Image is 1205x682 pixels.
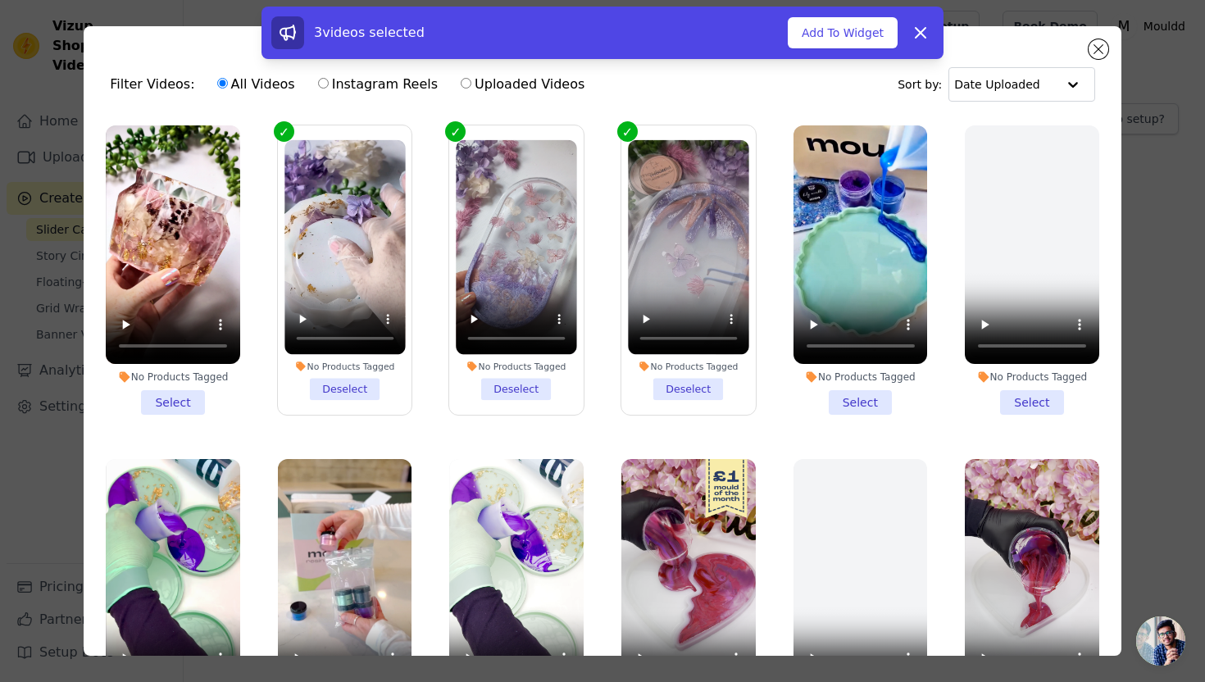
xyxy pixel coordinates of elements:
div: No Products Tagged [457,361,577,372]
a: Open chat [1136,616,1185,666]
div: No Products Tagged [284,361,405,372]
div: No Products Tagged [106,371,240,384]
span: 3 videos selected [314,25,425,40]
label: Uploaded Videos [460,74,585,95]
div: Filter Videos: [110,66,593,103]
label: All Videos [216,74,296,95]
div: No Products Tagged [965,371,1099,384]
label: Instagram Reels [317,74,439,95]
div: Sort by: [898,67,1095,102]
div: No Products Tagged [793,371,928,384]
div: No Products Tagged [628,361,748,372]
button: Add To Widget [788,17,898,48]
